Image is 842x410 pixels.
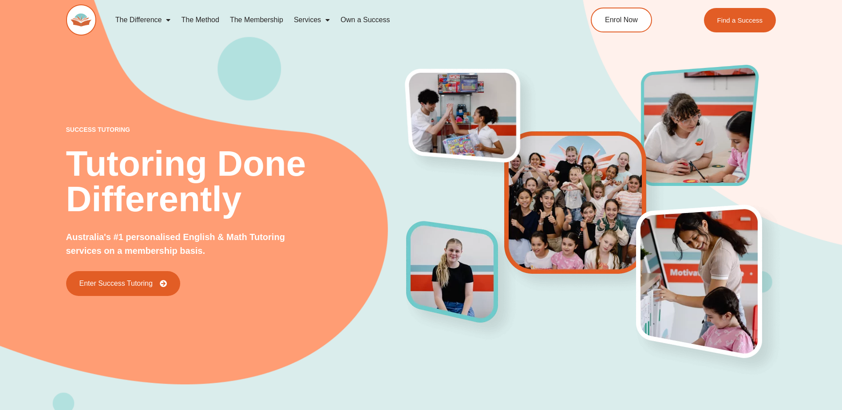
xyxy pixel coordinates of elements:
[289,10,335,30] a: Services
[79,280,153,287] span: Enter Success Tutoring
[704,8,776,32] a: Find a Success
[66,146,407,217] h2: Tutoring Done Differently
[66,271,180,296] a: Enter Success Tutoring
[176,10,224,30] a: The Method
[605,16,638,24] span: Enrol Now
[335,10,395,30] a: Own a Success
[110,10,176,30] a: The Difference
[591,8,652,32] a: Enrol Now
[66,230,315,258] p: Australia's #1 personalised English & Math Tutoring services on a membership basis.
[225,10,289,30] a: The Membership
[110,10,550,30] nav: Menu
[66,126,407,133] p: success tutoring
[717,17,763,24] span: Find a Success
